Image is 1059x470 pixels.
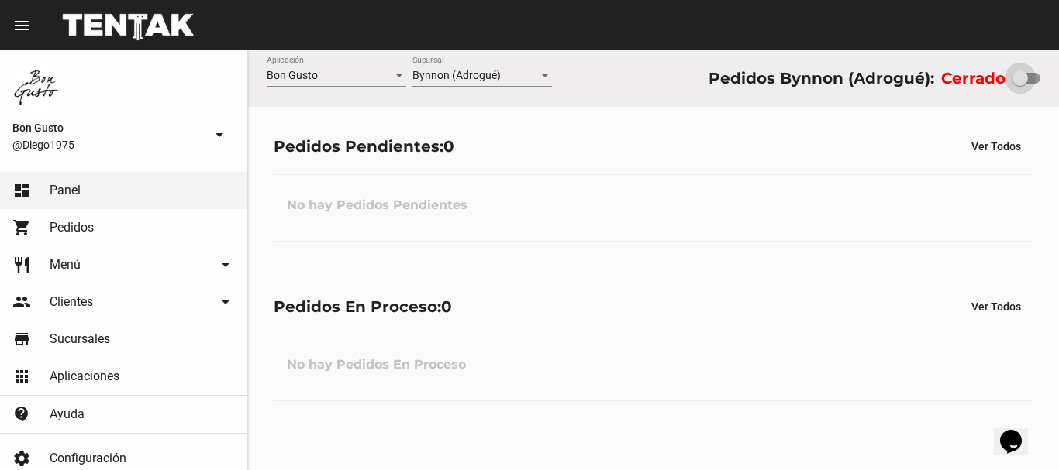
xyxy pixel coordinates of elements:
div: Pedidos Bynnon (Adrogué): [709,66,934,91]
span: Pedidos [50,220,94,235]
mat-icon: arrow_drop_down [216,256,235,274]
span: Bynnon (Adrogué) [412,69,501,81]
label: Cerrado [941,66,1006,91]
span: Bon Gusto [267,69,318,81]
span: Aplicaciones [50,369,119,384]
mat-icon: dashboard [12,181,31,200]
mat-icon: settings [12,449,31,468]
button: Ver Todos [959,293,1033,321]
span: Ver Todos [971,140,1021,153]
span: Ayuda [50,407,85,422]
iframe: chat widget [994,408,1043,455]
div: Pedidos Pendientes: [274,134,454,159]
span: Bon Gusto [12,118,204,137]
img: 8570adf9-ca52-4367-b116-ae09c64cf26e.jpg [12,62,62,111]
mat-icon: arrow_drop_down [216,293,235,311]
span: @Diego1975 [12,137,204,153]
mat-icon: store [12,330,31,348]
div: Pedidos En Proceso: [274,294,452,319]
mat-icon: contact_support [12,405,31,424]
button: Ver Todos [959,132,1033,160]
mat-icon: shopping_cart [12,218,31,237]
span: 0 [441,297,452,316]
mat-icon: menu [12,16,31,35]
span: 0 [443,137,454,156]
mat-icon: arrow_drop_down [210,125,229,144]
span: Sucursales [50,331,110,347]
h3: No hay Pedidos En Proceso [274,341,478,388]
mat-icon: apps [12,367,31,386]
h3: No hay Pedidos Pendientes [274,182,480,228]
span: Configuración [50,451,126,466]
mat-icon: people [12,293,31,311]
span: Panel [50,183,81,198]
span: Clientes [50,294,93,310]
span: Menú [50,257,81,273]
span: Ver Todos [971,300,1021,313]
mat-icon: restaurant [12,256,31,274]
